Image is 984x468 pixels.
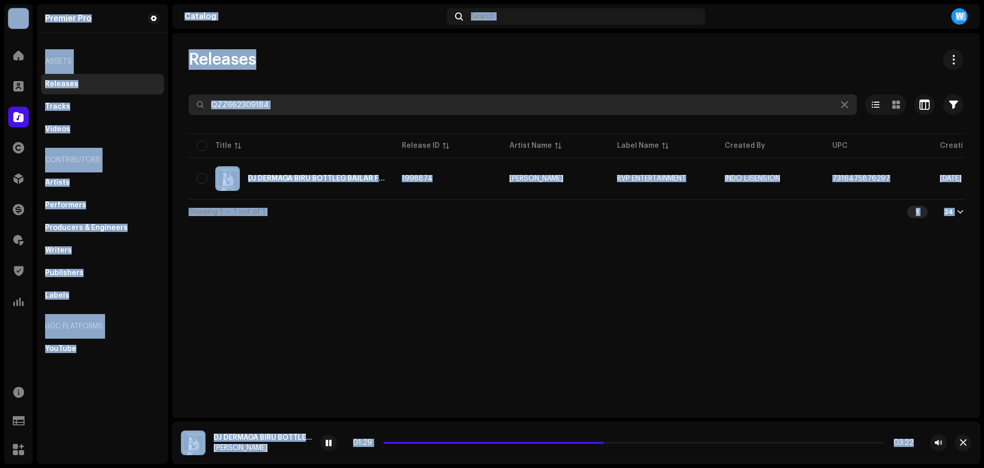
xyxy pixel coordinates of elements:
span: 7316475876297 [832,175,890,182]
div: W [951,8,968,25]
re-m-nav-item: Videos [41,119,164,140]
div: DJ DERMAGA BIRU BOTTLEG BAILAR FULL BASS [214,434,312,442]
re-m-nav-item: Tracks [41,96,164,117]
re-a-nav-header: Assets [41,49,164,74]
div: Label Name [617,141,659,151]
re-m-nav-item: Releases [41,74,164,94]
span: DJ Levy Funky [509,175,601,182]
img: ad050367-a51c-4049-b7bf-27b870c3baa7 [215,166,240,191]
re-m-nav-item: Labels [41,285,164,306]
re-m-nav-item: Performers [41,195,164,216]
div: YouTube [45,345,76,353]
span: INDO LISENSION [725,175,780,182]
div: 01:29 [353,439,379,447]
div: Premier Pro [45,14,92,23]
div: [PERSON_NAME] [214,444,312,452]
span: Search [471,12,495,21]
re-a-nav-header: UGC Platforms [41,314,164,339]
div: Releases [45,80,78,88]
div: Producers & Engineers [45,224,128,232]
div: Tracks [45,103,70,111]
div: Title [215,141,232,151]
re-a-nav-header: Contributors [41,148,164,172]
img: 64f15ab7-a28a-4bb5-a164-82594ec98160 [8,8,29,29]
span: Releases [189,49,256,70]
div: 1 [907,206,928,218]
div: Videos [45,125,70,133]
div: Publishers [45,269,84,277]
div: Release ID [402,141,440,151]
input: Search [189,94,857,115]
div: Artist Name [509,141,552,151]
re-m-nav-item: Artists [41,172,164,193]
span: Showing 1 — 1 out of 1 [189,208,265,216]
re-m-nav-item: Writers [41,240,164,261]
div: 03:22 [888,439,914,447]
div: [PERSON_NAME] [509,175,563,182]
div: Performers [45,201,86,209]
span: 1998874 [402,175,433,182]
div: Labels [45,291,69,300]
div: Writers [45,246,72,255]
div: 24 [944,208,953,216]
re-m-nav-item: Publishers [41,263,164,283]
img: ad050367-a51c-4049-b7bf-27b870c3baa7 [181,431,206,455]
re-m-nav-item: Producers & Engineers [41,218,164,238]
div: Artists [45,179,70,187]
re-m-nav-item: YouTube [41,339,164,359]
span: RVP ENTERTAINMENT [617,175,686,182]
div: Catalog [184,12,443,21]
div: DJ DERMAGA BIRU BOTTLEG BAILAR FULL BASS [248,175,385,182]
